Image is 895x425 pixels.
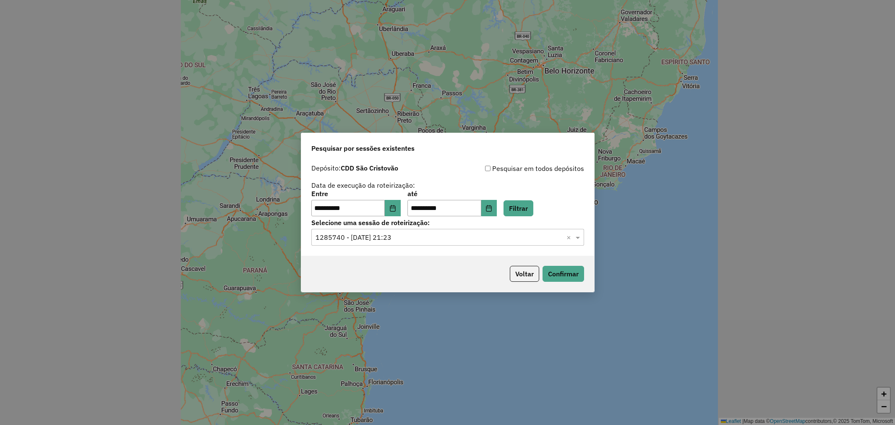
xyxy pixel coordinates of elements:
button: Voltar [510,266,539,282]
label: Entre [311,189,401,199]
button: Filtrar [504,200,533,216]
button: Confirmar [543,266,584,282]
span: Pesquisar por sessões existentes [311,143,415,153]
button: Choose Date [385,200,401,217]
button: Choose Date [481,200,497,217]
label: até [407,189,497,199]
label: Depósito: [311,163,398,173]
div: Pesquisar em todos depósitos [448,163,584,173]
label: Selecione uma sessão de roteirização: [311,218,584,228]
span: Clear all [566,232,574,242]
label: Data de execução da roteirização: [311,180,415,190]
strong: CDD São Cristovão [341,164,398,172]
